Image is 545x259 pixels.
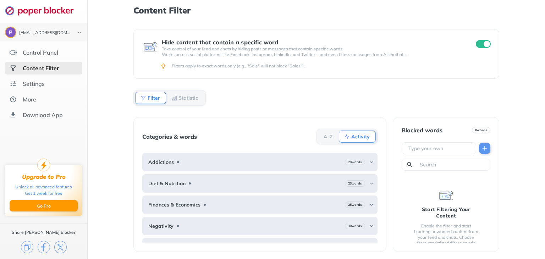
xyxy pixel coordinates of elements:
div: Share [PERSON_NAME] Blocker [12,230,76,235]
input: Search [419,161,487,168]
p: Take control of your feed and chats by hiding posts or messages that contain specific words. [162,46,463,52]
input: Type your own [408,145,473,152]
img: Filter [141,95,146,101]
img: social-selected.svg [10,65,17,72]
h1: Content Filter [133,6,499,15]
div: Enable the filter and start blocking unwanted content from your feed and chats. Choose from prede... [413,223,479,252]
b: 23 words [348,181,362,186]
b: Finances & Economics [148,202,200,208]
img: ACg8ocKRp8CGG29sYe17P8R6h4Ha_qaWntW1SYMd8adU98_qgsxsdg=s96-c [6,27,16,37]
b: Diet & Nutrition [148,181,186,186]
div: gorejalissa23@gmail.com [19,31,72,35]
img: facebook.svg [38,241,50,253]
img: upgrade-to-pro.svg [37,159,50,171]
div: Content Filter [23,65,59,72]
img: x.svg [54,241,67,253]
img: logo-webpage.svg [5,6,81,16]
div: Upgrade to Pro [22,173,66,180]
img: copy.svg [21,241,33,253]
div: Unlock all advanced features [15,184,72,190]
div: More [23,96,36,103]
b: Filter [148,96,160,100]
img: Activity [344,134,350,139]
b: A-Z [324,134,333,139]
b: Addictions [148,159,174,165]
b: 0 words [475,128,487,133]
img: chevron-bottom-black.svg [75,29,84,37]
b: 29 words [348,160,362,165]
div: Download App [23,111,63,119]
div: Categories & words [142,133,197,140]
div: Start Filtering Your Content [413,206,479,219]
b: 25 words [348,202,362,207]
img: Statistic [171,95,177,101]
b: 30 words [348,224,362,228]
div: Settings [23,80,45,87]
b: Statistic [178,96,198,100]
b: Activity [351,134,370,139]
p: Works across social platforms like Facebook, Instagram, LinkedIn, and Twitter – and even filters ... [162,52,463,57]
div: Hide content that contain a specific word [162,39,463,45]
div: Control Panel [23,49,58,56]
img: features.svg [10,49,17,56]
img: about.svg [10,96,17,103]
img: settings.svg [10,80,17,87]
div: Get 1 week for free [25,190,62,197]
div: Blocked words [402,127,442,133]
img: download-app.svg [10,111,17,119]
div: Filters apply to exact words only (e.g., "Sale" will not block "Sales"). [172,63,489,69]
button: Go Pro [10,200,78,211]
b: Negativity [148,223,174,229]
